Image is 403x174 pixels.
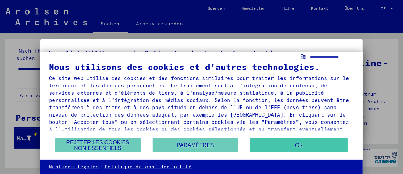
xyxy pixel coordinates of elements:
div: Nous utilisons des cookies et d'autres technologies. [49,63,354,71]
h5: Herzlich Willkommen im Online-Archiv der Arolsen Archives. [49,48,354,59]
button: Rejeter les cookies non essentiels [55,138,141,152]
label: Choisir la langue [299,53,307,60]
select: Choisir la langue [310,52,354,62]
a: Mentions légales [49,164,99,171]
a: Politique de confidentialité [104,164,192,171]
div: Ce site web utilise des cookies et des fonctions similaires pour traiter les informations sur les... [49,74,354,148]
button: Paramètres [153,138,238,152]
button: OK [250,138,348,152]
